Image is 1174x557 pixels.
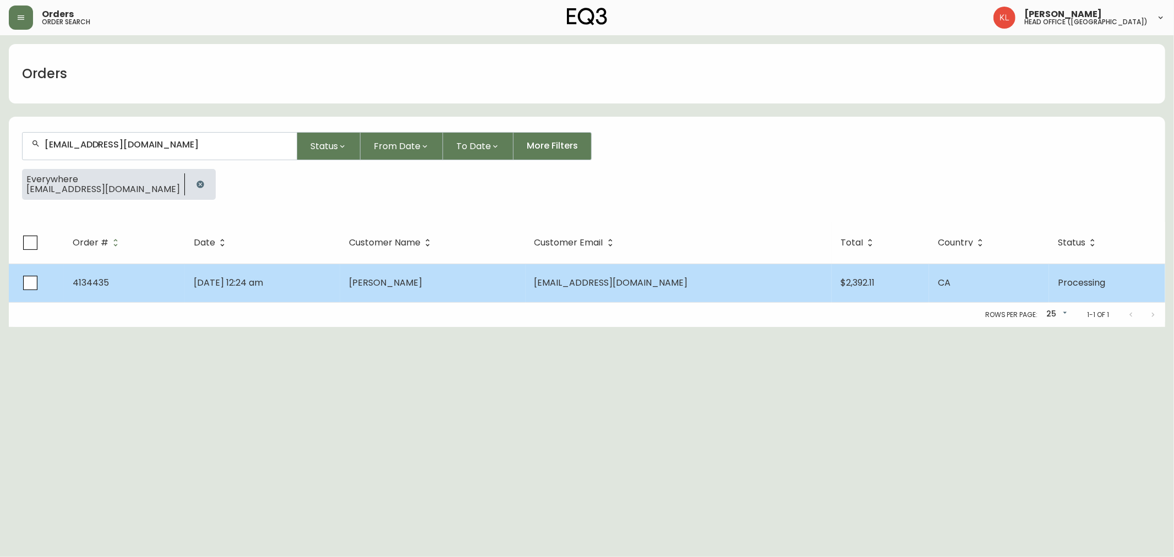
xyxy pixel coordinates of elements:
button: Status [297,132,361,160]
span: Total [840,239,863,246]
button: From Date [361,132,443,160]
p: 1-1 of 1 [1087,310,1109,320]
span: Customer Name [349,239,421,246]
button: To Date [443,132,514,160]
div: 25 [1042,305,1069,324]
span: [EMAIL_ADDRESS][DOMAIN_NAME] [534,276,688,289]
span: More Filters [527,140,578,152]
span: From Date [374,139,421,153]
span: Processing [1058,276,1105,289]
h1: Orders [22,64,67,83]
span: 4134435 [73,276,109,289]
span: Date [194,238,230,248]
span: [PERSON_NAME] [349,276,422,289]
input: Search [45,139,288,150]
span: Customer Email [534,238,618,248]
span: Country [938,239,973,246]
span: Total [840,238,877,248]
span: Orders [42,10,74,19]
span: Customer Email [534,239,603,246]
span: Customer Name [349,238,435,248]
span: Date [194,239,215,246]
span: To Date [456,139,491,153]
img: 2c0c8aa7421344cf0398c7f872b772b5 [993,7,1015,29]
img: logo [567,8,608,25]
h5: head office ([GEOGRAPHIC_DATA]) [1024,19,1148,25]
p: Rows per page: [985,310,1038,320]
span: Order # [73,238,123,248]
span: CA [938,276,951,289]
span: Status [310,139,338,153]
span: $2,392.11 [840,276,875,289]
span: Status [1058,239,1085,246]
span: [PERSON_NAME] [1024,10,1102,19]
span: Country [938,238,987,248]
h5: order search [42,19,90,25]
span: [DATE] 12:24 am [194,276,263,289]
span: Everywhere [26,174,180,184]
span: [EMAIL_ADDRESS][DOMAIN_NAME] [26,184,180,194]
span: Order # [73,239,108,246]
button: More Filters [514,132,592,160]
span: Status [1058,238,1100,248]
